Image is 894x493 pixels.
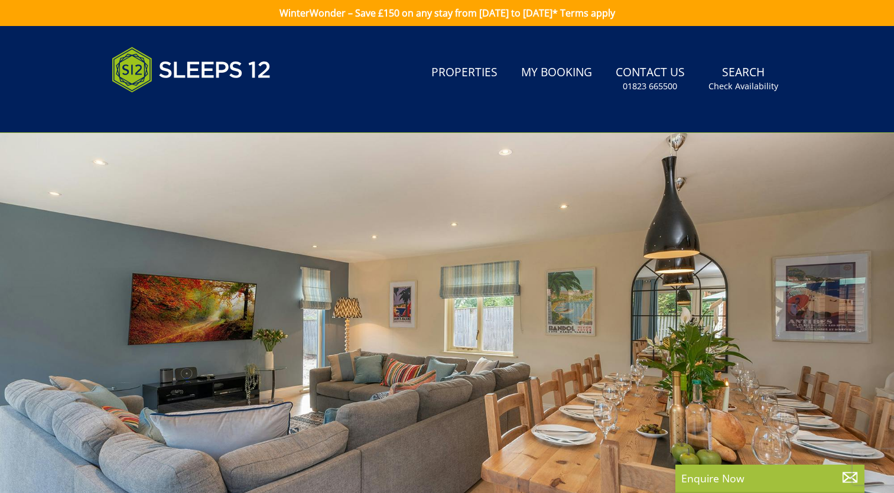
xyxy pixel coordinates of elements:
small: 01823 665500 [623,80,677,92]
a: Contact Us01823 665500 [611,60,690,98]
img: Sleeps 12 [112,40,271,99]
a: Properties [427,60,502,86]
a: SearchCheck Availability [704,60,783,98]
iframe: Customer reviews powered by Trustpilot [106,106,230,116]
p: Enquire Now [681,471,859,486]
small: Check Availability [708,80,778,92]
a: My Booking [516,60,597,86]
